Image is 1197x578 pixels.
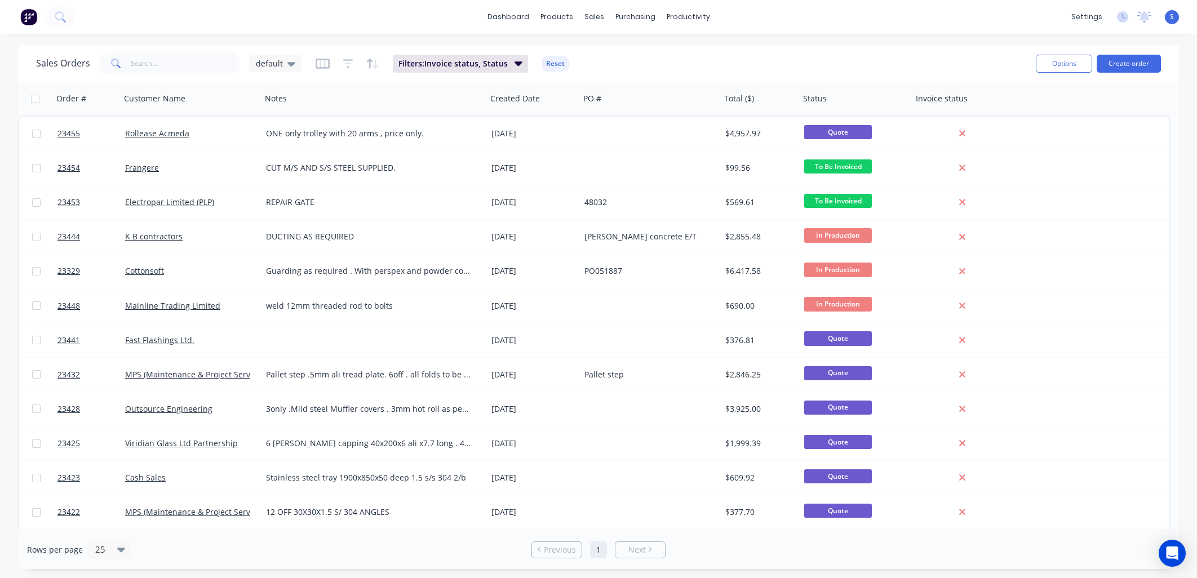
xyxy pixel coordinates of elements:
div: $4,957.97 [725,128,792,139]
div: ONE only trolley with 20 arms , price only. [266,128,472,139]
a: Fast Flashings Ltd. [125,335,194,345]
div: [DATE] [491,506,575,518]
div: Pallet step .5mm ali tread plate. 6off . all folds to be 90 degrees as our press will not over be... [266,369,472,380]
div: purchasing [610,8,661,25]
input: Search... [131,52,241,75]
div: [PERSON_NAME] concrete E/T [584,231,710,242]
a: Next page [615,544,665,555]
span: To Be Invoiced [804,194,872,208]
a: MPS (Maintenance & Project Services Ltd) [125,506,281,517]
span: Rows per page [27,544,83,555]
span: Quote [804,469,872,483]
a: K B contractors [125,231,183,242]
div: [DATE] [491,231,575,242]
span: In Production [804,297,872,311]
a: Outsource Engineering [125,403,212,414]
div: Customer Name [124,93,185,104]
div: PO # [583,93,601,104]
span: 23455 [57,128,80,139]
div: Pallet step [584,369,710,380]
a: Electropar Limited (PLP) [125,197,214,207]
span: To Be Invoiced [804,159,872,174]
div: $569.61 [725,197,792,208]
a: 23423 [57,461,125,495]
h1: Sales Orders [36,58,90,69]
div: CUT M/S AND S/S STEEL SUPPLIED. [266,162,472,174]
a: 23448 [57,289,125,323]
span: 23329 [57,265,80,277]
div: $2,855.48 [725,231,792,242]
span: Quote [804,504,872,518]
div: [DATE] [491,162,575,174]
a: 23453 [57,185,125,219]
a: Mainline Trading Limited [125,300,220,311]
span: 23423 [57,472,80,483]
a: 23455 [57,117,125,150]
div: weld 12mm threaded rod to bolts [266,300,472,312]
span: Next [628,544,646,555]
a: 23454 [57,151,125,185]
div: $609.92 [725,472,792,483]
span: 23444 [57,231,80,242]
div: sales [579,8,610,25]
a: MPS (Maintenance & Project Services Ltd) [125,369,281,380]
a: Viridian Glass Ltd Partnership [125,438,238,448]
a: 23441 [57,323,125,357]
span: 23428 [57,403,80,415]
div: REPAIR GATE [266,197,472,208]
a: dashboard [482,8,535,25]
div: Total ($) [724,93,754,104]
a: Cottonsoft [125,265,164,276]
span: 23425 [57,438,80,449]
div: products [535,8,579,25]
span: Quote [804,435,872,449]
button: Create order [1097,55,1161,73]
div: [DATE] [491,300,575,312]
span: Quote [804,366,872,380]
a: 23444 [57,220,125,254]
div: [DATE] [491,335,575,346]
div: [DATE] [491,438,575,449]
span: 23441 [57,335,80,346]
div: 3only .Mild steel Muffler covers . 3mm hot roll as per drawings .Painting is up to customer to so... [266,403,472,415]
div: 48032 [584,197,710,208]
div: Guarding as required . With perspex and powder coated [266,265,472,277]
button: Reset [542,56,569,72]
div: Notes [265,93,287,104]
div: Order # [56,93,86,104]
div: [DATE] [491,472,575,483]
span: 23454 [57,162,80,174]
div: $99.56 [725,162,792,174]
span: Filters: Invoice status, Status [398,58,508,69]
span: Quote [804,331,872,345]
div: Status [803,93,827,104]
div: $6,417.58 [725,265,792,277]
div: DUCTING AS REQUIRED [266,231,472,242]
div: [DATE] [491,369,575,380]
span: Previous [544,544,576,555]
span: S [1170,12,1174,22]
button: Filters:Invoice status, Status [393,55,528,73]
a: Frangere [125,162,159,173]
span: 23432 [57,369,80,380]
div: $690.00 [725,300,792,312]
a: Previous page [532,544,582,555]
a: 23329 [57,254,125,288]
a: 23432 [57,358,125,392]
div: [DATE] [491,197,575,208]
div: 6 [PERSON_NAME] capping 40x200x6 ali x7.7 long . 40x40x6 ali angle 7.7 long . no holes and no pow... [266,438,472,449]
div: [DATE] [491,403,575,415]
span: 23448 [57,300,80,312]
span: In Production [804,263,872,277]
a: 23428 [57,392,125,426]
ul: Pagination [527,541,670,558]
img: Factory [20,8,37,25]
div: 12 OFF 30X30X1.5 S/ 304 ANGLES [266,506,472,518]
div: Invoice status [916,93,968,104]
div: productivity [661,8,716,25]
div: Stainless steel tray 1900x850x50 deep 1.5 s/s 304 2/b [266,472,472,483]
a: 23425 [57,426,125,460]
div: $377.70 [725,506,792,518]
div: $2,846.25 [725,369,792,380]
div: $3,925.00 [725,403,792,415]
